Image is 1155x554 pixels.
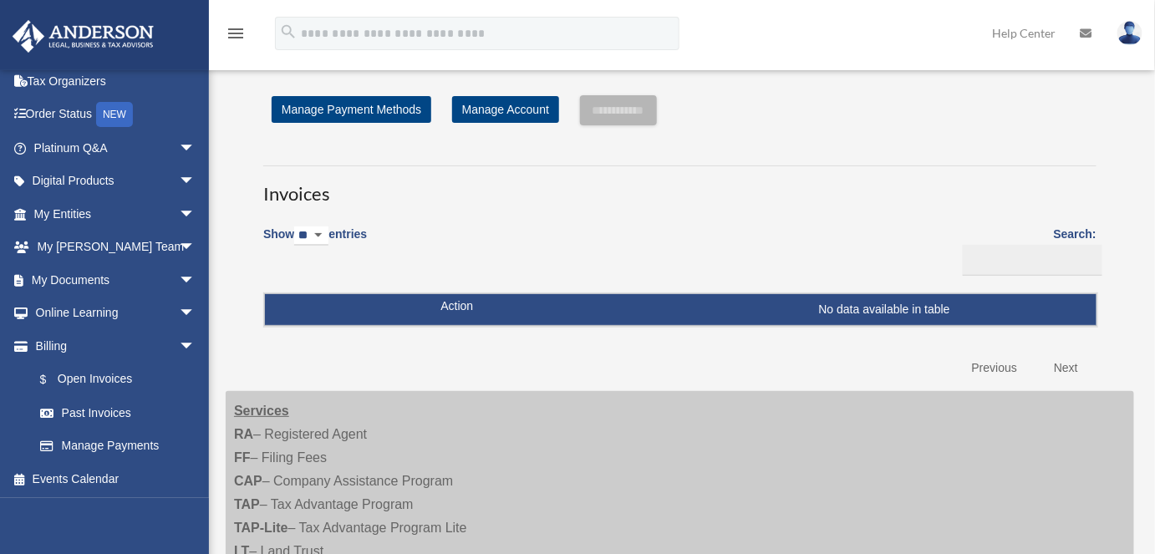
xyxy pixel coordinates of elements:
a: Platinum Q&Aarrow_drop_down [12,131,221,165]
a: My [PERSON_NAME] Teamarrow_drop_down [12,231,221,264]
a: Online Learningarrow_drop_down [12,297,221,330]
a: Billingarrow_drop_down [12,329,212,363]
h3: Invoices [263,165,1096,207]
a: Tax Organizers [12,64,221,98]
span: arrow_drop_down [179,263,212,297]
i: menu [226,23,246,43]
i: search [279,23,298,41]
img: Anderson Advisors Platinum Portal [8,20,159,53]
a: Manage Payments [23,429,212,463]
strong: TAP-Lite [234,521,288,535]
strong: Services [234,404,289,418]
div: NEW [96,102,133,127]
label: Show entries [263,224,367,262]
span: arrow_drop_down [179,297,212,331]
a: Next [1041,351,1091,385]
span: arrow_drop_down [179,329,212,363]
a: Manage Payment Methods [272,96,431,123]
a: Manage Account [452,96,559,123]
input: Search: [963,245,1102,277]
a: My Entitiesarrow_drop_down [12,197,221,231]
a: $Open Invoices [23,363,204,397]
a: Order StatusNEW [12,98,221,132]
a: Events Calendar [12,462,221,496]
a: Previous [959,351,1030,385]
a: Past Invoices [23,396,212,429]
strong: TAP [234,497,260,511]
select: Showentries [294,226,328,246]
strong: CAP [234,474,262,488]
strong: FF [234,450,251,465]
span: arrow_drop_down [179,131,212,165]
strong: RA [234,427,253,441]
a: Digital Productsarrow_drop_down [12,165,221,198]
img: User Pic [1117,21,1142,45]
a: menu [226,29,246,43]
span: arrow_drop_down [179,197,212,231]
span: arrow_drop_down [179,231,212,265]
label: Search: [957,224,1096,276]
a: My Documentsarrow_drop_down [12,263,221,297]
span: arrow_drop_down [179,165,212,199]
span: $ [49,369,58,390]
td: No data available in table [265,294,1096,326]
